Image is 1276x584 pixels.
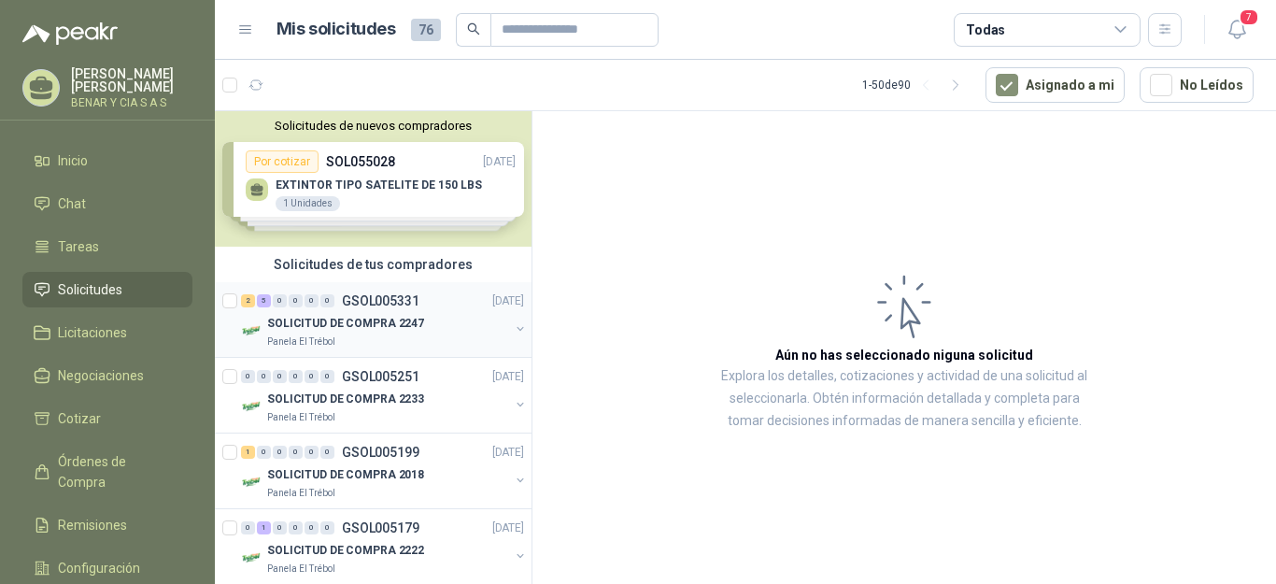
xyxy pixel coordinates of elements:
[1140,67,1254,103] button: No Leídos
[273,370,287,383] div: 0
[320,294,334,307] div: 0
[22,444,192,500] a: Órdenes de Compra
[257,521,271,534] div: 1
[58,365,144,386] span: Negociaciones
[276,16,396,43] h1: Mis solicitudes
[273,446,287,459] div: 0
[215,247,532,282] div: Solicitudes de tus compradores
[305,294,319,307] div: 0
[22,507,192,543] a: Remisiones
[342,521,419,534] p: GSOL005179
[241,395,263,418] img: Company Logo
[320,521,334,534] div: 0
[492,444,524,462] p: [DATE]
[985,67,1125,103] button: Asignado a mi
[241,370,255,383] div: 0
[22,315,192,350] a: Licitaciones
[305,521,319,534] div: 0
[267,391,424,408] p: SOLICITUD DE COMPRA 2233
[241,471,263,493] img: Company Logo
[492,520,524,537] p: [DATE]
[241,441,528,501] a: 1 0 0 0 0 0 GSOL005199[DATE] Company LogoSOLICITUD DE COMPRA 2018Panela El Trébol
[289,370,303,383] div: 0
[267,335,335,349] p: Panela El Trébol
[58,236,99,257] span: Tareas
[267,410,335,425] p: Panela El Trébol
[22,358,192,393] a: Negociaciones
[58,279,122,300] span: Solicitudes
[342,370,419,383] p: GSOL005251
[267,315,424,333] p: SOLICITUD DE COMPRA 2247
[267,542,424,560] p: SOLICITUD DE COMPRA 2222
[22,143,192,178] a: Inicio
[775,345,1033,365] h3: Aún no has seleccionado niguna solicitud
[267,562,335,577] p: Panela El Trébol
[22,401,192,436] a: Cotizar
[241,547,263,569] img: Company Logo
[58,558,140,578] span: Configuración
[215,111,532,247] div: Solicitudes de nuevos compradoresPor cotizarSOL055028[DATE] EXTINTOR TIPO SATELITE DE 150 LBS1 Un...
[342,294,419,307] p: GSOL005331
[267,486,335,501] p: Panela El Trébol
[71,67,192,93] p: [PERSON_NAME] [PERSON_NAME]
[267,466,424,484] p: SOLICITUD DE COMPRA 2018
[305,370,319,383] div: 0
[58,150,88,171] span: Inicio
[492,368,524,386] p: [DATE]
[58,515,127,535] span: Remisiones
[58,322,127,343] span: Licitaciones
[1220,13,1254,47] button: 7
[320,370,334,383] div: 0
[467,22,480,36] span: search
[241,446,255,459] div: 1
[320,446,334,459] div: 0
[257,294,271,307] div: 5
[966,20,1005,40] div: Todas
[289,446,303,459] div: 0
[241,320,263,342] img: Company Logo
[222,119,524,133] button: Solicitudes de nuevos compradores
[273,294,287,307] div: 0
[257,370,271,383] div: 0
[289,294,303,307] div: 0
[22,22,118,45] img: Logo peakr
[241,294,255,307] div: 2
[273,521,287,534] div: 0
[862,70,971,100] div: 1 - 50 de 90
[58,408,101,429] span: Cotizar
[22,272,192,307] a: Solicitudes
[241,290,528,349] a: 2 5 0 0 0 0 GSOL005331[DATE] Company LogoSOLICITUD DE COMPRA 2247Panela El Trébol
[342,446,419,459] p: GSOL005199
[1239,8,1259,26] span: 7
[241,365,528,425] a: 0 0 0 0 0 0 GSOL005251[DATE] Company LogoSOLICITUD DE COMPRA 2233Panela El Trébol
[241,521,255,534] div: 0
[719,365,1089,433] p: Explora los detalles, cotizaciones y actividad de una solicitud al seleccionarla. Obtén informaci...
[492,292,524,310] p: [DATE]
[289,521,303,534] div: 0
[241,517,528,577] a: 0 1 0 0 0 0 GSOL005179[DATE] Company LogoSOLICITUD DE COMPRA 2222Panela El Trébol
[22,186,192,221] a: Chat
[22,229,192,264] a: Tareas
[58,451,175,492] span: Órdenes de Compra
[71,97,192,108] p: BENAR Y CIA S A S
[305,446,319,459] div: 0
[58,193,86,214] span: Chat
[411,19,441,41] span: 76
[257,446,271,459] div: 0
